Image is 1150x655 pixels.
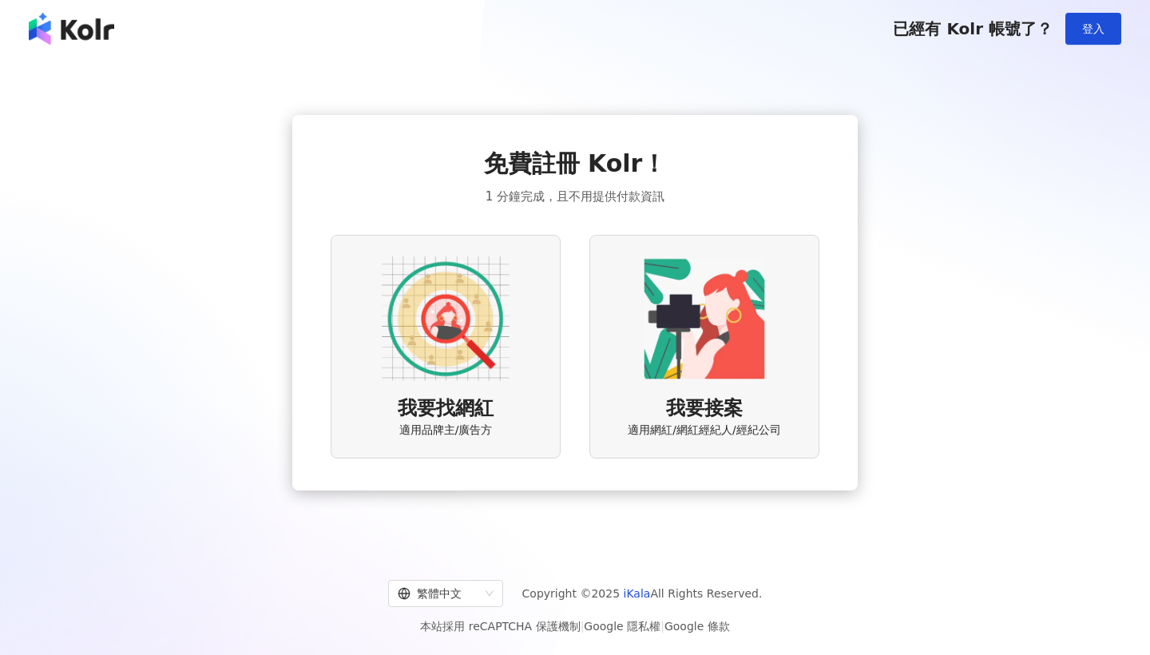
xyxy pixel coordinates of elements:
div: 繁體中文 [398,581,479,606]
span: 我要找網紅 [398,395,494,423]
span: 本站採用 reCAPTCHA 保護機制 [420,617,729,636]
span: 適用品牌主/廣告方 [399,423,493,439]
a: Google 條款 [664,620,730,633]
span: Copyright © 2025 All Rights Reserved. [522,584,763,603]
span: 免費註冊 Kolr！ [484,147,667,181]
span: 適用網紅/網紅經紀人/經紀公司 [628,423,780,439]
img: AD identity option [382,255,510,383]
span: | [581,620,585,633]
span: 我要接案 [666,395,743,423]
a: Google 隱私權 [584,620,660,633]
span: | [660,620,664,633]
a: iKala [624,587,651,600]
button: 登入 [1065,13,1121,45]
img: KOL identity option [640,255,768,383]
img: logo [29,13,114,45]
span: 已經有 Kolr 帳號了？ [893,19,1053,38]
span: 登入 [1082,22,1104,35]
span: 1 分鐘完成，且不用提供付款資訊 [486,187,664,206]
